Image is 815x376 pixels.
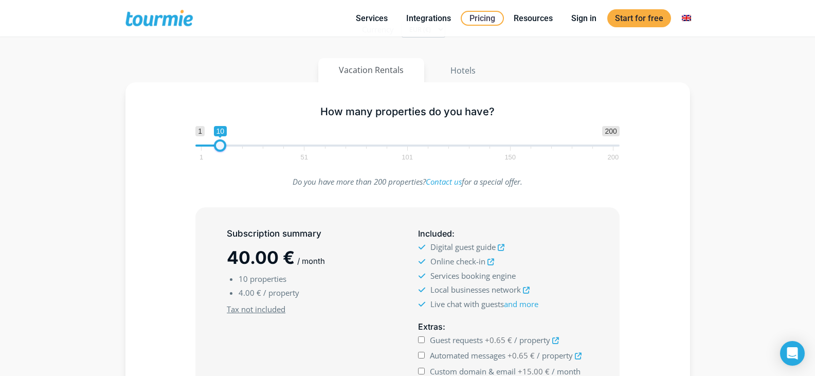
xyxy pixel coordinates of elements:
span: / property [537,350,573,361]
a: Services [348,12,395,25]
span: Guest requests [430,335,483,345]
div: Open Intercom Messenger [780,341,805,366]
span: 10 [214,126,227,136]
span: / property [263,288,299,298]
span: 200 [602,126,619,136]
span: Automated messages [430,350,505,361]
span: 10 [239,274,248,284]
span: Extras [418,321,443,332]
span: Local businesses network [430,284,521,295]
span: / property [514,335,550,345]
span: Online check-in [430,256,485,266]
span: +0.65 € [508,350,535,361]
a: Start for free [607,9,671,27]
span: 101 [400,155,414,159]
span: 1 [198,155,205,159]
h5: : [418,227,588,240]
a: Pricing [461,11,504,26]
span: 40.00 € [227,247,295,268]
span: 4.00 € [239,288,261,298]
span: +0.65 € [485,335,512,345]
a: Contact us [426,176,462,187]
button: Hotels [429,58,497,83]
span: Services booking engine [430,271,516,281]
a: Sign in [564,12,604,25]
p: Do you have more than 200 properties? for a special offer. [195,175,620,189]
a: Integrations [399,12,459,25]
u: Tax not included [227,304,285,314]
span: 200 [606,155,621,159]
span: 51 [299,155,310,159]
button: Vacation Rentals [318,58,424,82]
span: / month [297,256,325,266]
h5: : [418,320,588,333]
span: Digital guest guide [430,242,496,252]
span: 150 [503,155,517,159]
h5: How many properties do you have? [195,105,620,118]
span: Live chat with guests [430,299,538,309]
a: and more [504,299,538,309]
span: Included [418,228,452,239]
span: 1 [195,126,205,136]
h5: Subscription summary [227,227,396,240]
a: Resources [506,12,560,25]
span: properties [250,274,286,284]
